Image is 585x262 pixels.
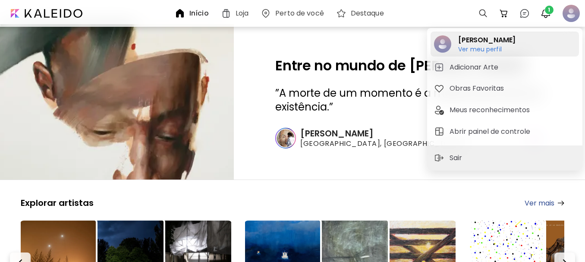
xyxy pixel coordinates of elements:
img: sign-out [434,153,444,163]
button: tabMeus reconhecimentos [431,101,579,119]
button: tabObras Favoritas [431,80,579,97]
h5: Obras Favoritas [450,83,506,94]
img: tab [434,126,444,137]
img: tab [434,62,444,73]
button: tabAbrir painel de controle [431,123,579,140]
p: Sair [450,153,465,163]
h5: Meus reconhecimentos [450,105,532,115]
h5: Adicionar Arte [450,62,501,73]
button: sign-outSair [431,149,469,167]
h6: Ver meu perfil [458,45,516,53]
h2: [PERSON_NAME] [458,35,516,45]
img: tab [434,105,444,115]
h5: Abrir painel de controle [450,126,533,137]
img: tab [434,83,444,94]
button: tabAdicionar Arte [431,59,579,76]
